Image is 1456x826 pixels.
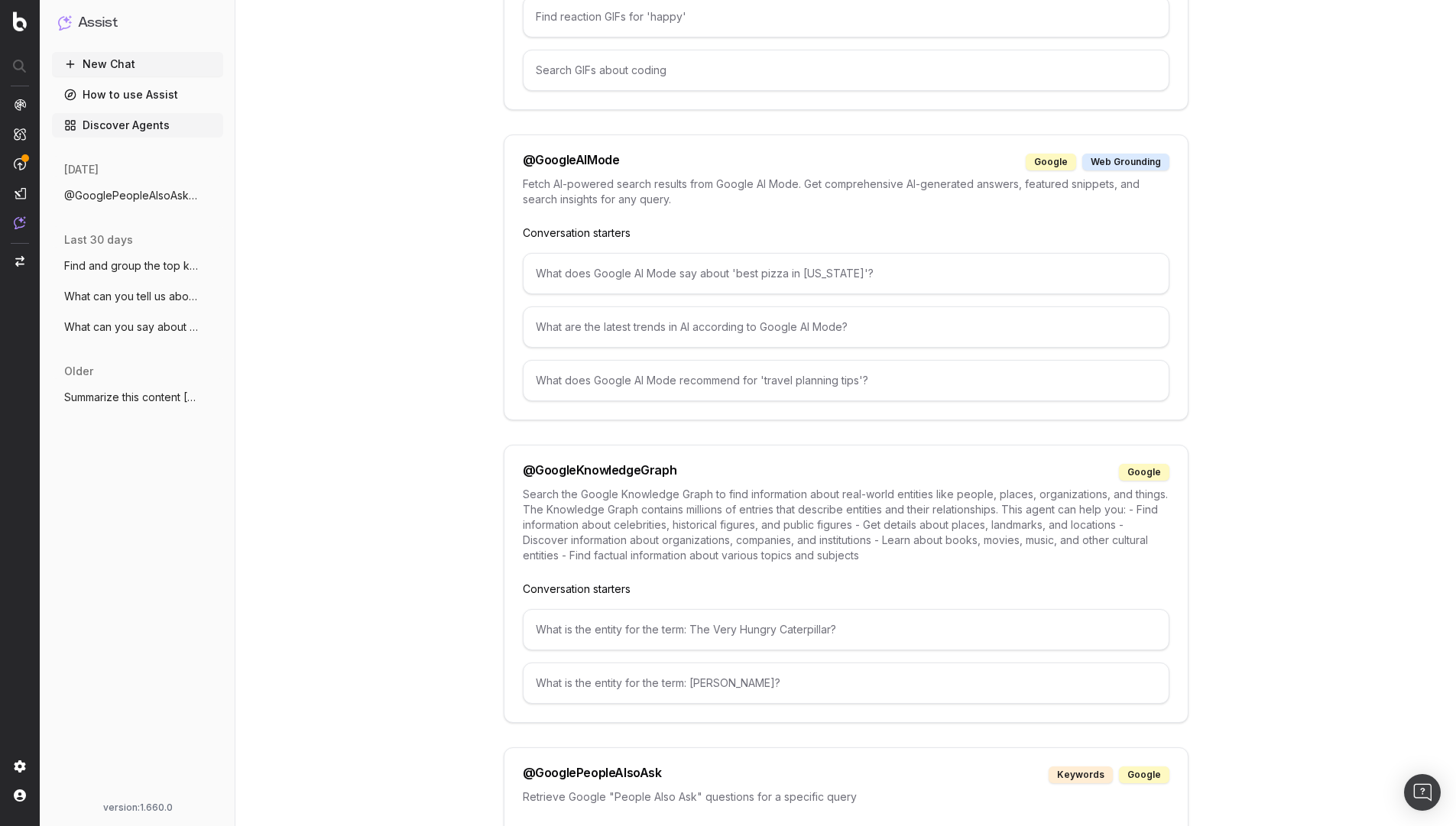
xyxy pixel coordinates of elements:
[52,385,223,410] button: Summarize this content [URL][PERSON_NAME]
[14,157,26,170] img: Activation
[52,315,223,339] button: What can you say about [PERSON_NAME]? H
[1049,766,1113,783] div: keywords
[14,789,26,802] img: My account
[58,12,217,34] button: Assist
[13,11,27,31] img: Botify logo
[523,306,1169,348] div: What are the latest trends in AI according to Google AI Mode?
[523,360,1169,401] div: What does Google AI Mode recommend for 'travel planning tips'?
[523,253,1169,294] div: What does Google AI Mode say about 'best pizza in [US_STATE]'?
[52,52,223,76] button: New Chat
[64,289,199,304] span: What can you tell us about [PERSON_NAME]
[523,766,662,783] div: @ GooglePeopleAlsoAsk
[14,128,26,141] img: Intelligence
[523,225,1169,241] p: Conversation starters
[64,232,133,248] span: last 30 days
[1119,464,1169,481] div: google
[52,113,223,138] a: Discover Agents
[523,581,1169,597] p: Conversation starters
[1404,774,1441,811] div: Open Intercom Messenger
[14,187,26,199] img: Studio
[523,789,1169,805] p: Retrieve Google "People Also Ask" questions for a specific query
[14,760,26,773] img: Setting
[1119,766,1169,783] div: google
[14,99,26,111] img: Analytics
[52,183,223,208] button: @GooglePeopleAlsoAsk What is a LLM?
[52,254,223,278] button: Find and group the top keywords for hack
[64,258,199,274] span: Find and group the top keywords for hack
[523,487,1169,563] p: Search the Google Knowledge Graph to find information about real-world entities like people, plac...
[64,364,93,379] span: older
[64,390,199,405] span: Summarize this content [URL][PERSON_NAME]
[52,83,223,107] a: How to use Assist
[1082,154,1169,170] div: web grounding
[52,284,223,309] button: What can you tell us about [PERSON_NAME]
[58,802,217,814] div: version: 1.660.0
[64,162,99,177] span: [DATE]
[523,177,1169,207] p: Fetch AI-powered search results from Google AI Mode. Get comprehensive AI-generated answers, feat...
[523,609,1169,650] div: What is the entity for the term: The Very Hungry Caterpillar?
[1026,154,1076,170] div: google
[523,662,1169,704] div: What is the entity for the term: [PERSON_NAME]?
[58,15,72,30] img: Assist
[64,319,199,335] span: What can you say about [PERSON_NAME]? H
[15,256,24,267] img: Switch project
[14,216,26,229] img: Assist
[64,188,199,203] span: @GooglePeopleAlsoAsk What is a LLM?
[523,464,677,481] div: @ GoogleKnowledgeGraph
[523,154,620,170] div: @ GoogleAIMode
[523,50,1169,91] div: Search GIFs about coding
[78,12,118,34] h1: Assist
